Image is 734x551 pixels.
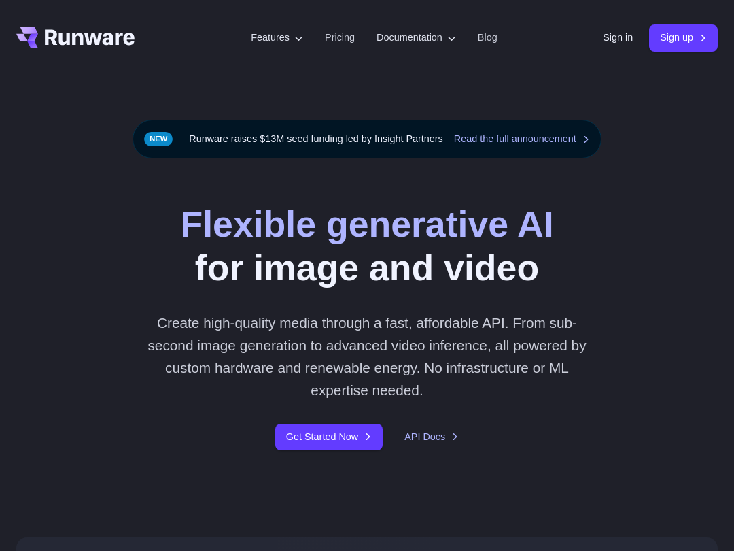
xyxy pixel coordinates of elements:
[275,424,383,450] a: Get Started Now
[143,312,591,402] p: Create high-quality media through a fast, affordable API. From sub-second image generation to adv...
[251,30,303,46] label: Features
[180,203,553,244] strong: Flexible generative AI
[180,202,553,290] h1: for image and video
[649,24,718,51] a: Sign up
[377,30,456,46] label: Documentation
[454,131,590,147] a: Read the full announcement
[325,30,355,46] a: Pricing
[16,27,135,48] a: Go to /
[133,120,601,158] div: Runware raises $13M seed funding led by Insight Partners
[603,30,633,46] a: Sign in
[478,30,497,46] a: Blog
[404,429,459,445] a: API Docs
